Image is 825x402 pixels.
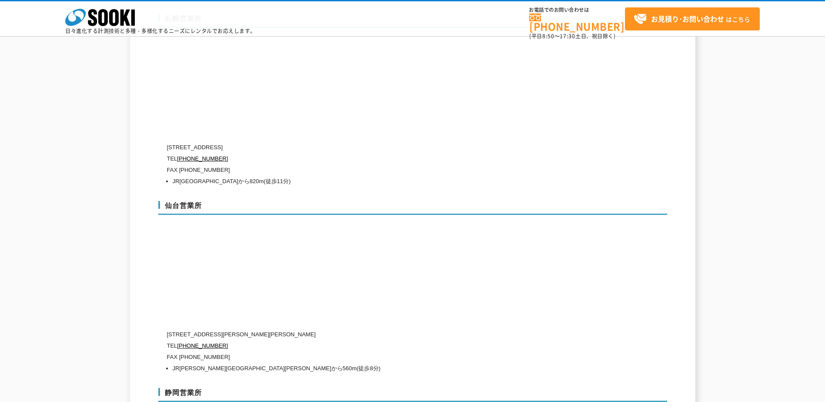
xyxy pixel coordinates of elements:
[167,329,585,340] p: [STREET_ADDRESS][PERSON_NAME][PERSON_NAME]
[173,363,585,374] li: JR[PERSON_NAME][GEOGRAPHIC_DATA][PERSON_NAME]から560m(徒歩8分)
[560,32,575,40] span: 17:30
[542,32,554,40] span: 8:50
[529,7,625,13] span: お電話でのお問い合わせは
[529,32,615,40] span: (平日 ～ 土日、祝日除く)
[651,13,724,24] strong: お見積り･お問い合わせ
[65,28,256,33] p: 日々進化する計測技術と多種・多様化するニーズにレンタルでお応えします。
[167,340,585,352] p: TEL
[177,342,228,349] a: [PHONE_NUMBER]
[158,388,667,402] h3: 静岡営業所
[167,153,585,164] p: TEL
[167,142,585,153] p: [STREET_ADDRESS]
[173,176,585,187] li: JR[GEOGRAPHIC_DATA]から820m(徒歩11分)
[167,352,585,363] p: FAX [PHONE_NUMBER]
[177,155,228,162] a: [PHONE_NUMBER]
[167,164,585,176] p: FAX [PHONE_NUMBER]
[625,7,760,30] a: お見積り･お問い合わせはこちら
[529,13,625,31] a: [PHONE_NUMBER]
[158,201,667,215] h3: 仙台営業所
[634,13,750,26] span: はこちら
